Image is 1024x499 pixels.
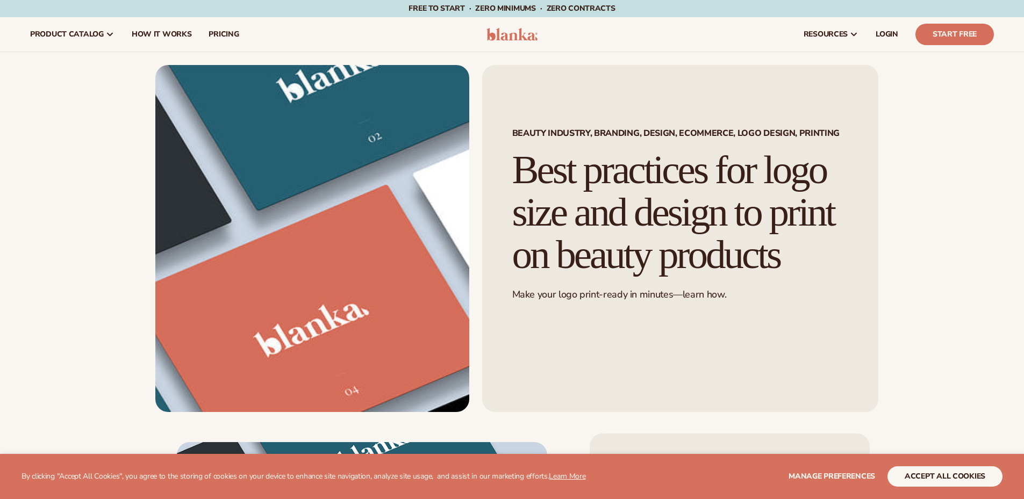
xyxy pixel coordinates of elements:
[549,471,585,481] a: Learn More
[512,129,848,138] span: BEAUTY INDUSTRY, BRANDING, DESIGN, ECOMMERCE, LOGO DESIGN, PRINTING
[789,471,875,481] span: Manage preferences
[123,17,200,52] a: How It Works
[915,24,994,45] a: Start Free
[409,3,615,13] span: Free to start · ZERO minimums · ZERO contracts
[512,288,848,301] p: Make your logo print-ready in minutes—learn how.
[486,28,538,41] img: logo
[22,17,123,52] a: product catalog
[804,30,848,39] span: resources
[867,17,907,52] a: LOGIN
[30,30,104,39] span: product catalog
[22,472,586,481] p: By clicking "Accept All Cookies", you agree to the storing of cookies on your device to enhance s...
[789,466,875,487] button: Manage preferences
[795,17,867,52] a: resources
[155,65,469,412] img: Best practices for logo size and design to print on beauty products
[512,149,848,276] h1: Best practices for logo size and design to print on beauty products
[200,17,247,52] a: pricing
[876,30,898,39] span: LOGIN
[132,30,192,39] span: How It Works
[887,466,1002,487] button: accept all cookies
[209,30,239,39] span: pricing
